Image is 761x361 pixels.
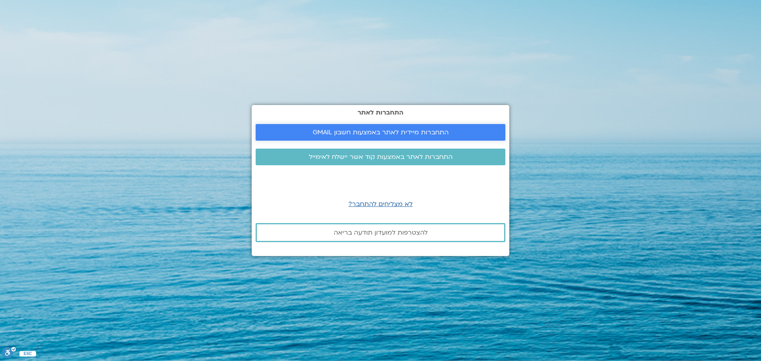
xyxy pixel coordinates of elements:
[334,229,428,236] span: להצטרפות למועדון תודעה בריאה
[256,109,505,116] h2: התחברות לאתר
[256,149,505,165] a: התחברות לאתר באמצעות קוד אשר יישלח לאימייל
[348,200,413,208] a: לא מצליחים להתחבר?
[256,223,505,242] a: להצטרפות למועדון תודעה בריאה
[309,153,453,160] span: התחברות לאתר באמצעות קוד אשר יישלח לאימייל
[313,129,449,136] span: התחברות מיידית לאתר באמצעות חשבון GMAIL
[256,124,505,141] a: התחברות מיידית לאתר באמצעות חשבון GMAIL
